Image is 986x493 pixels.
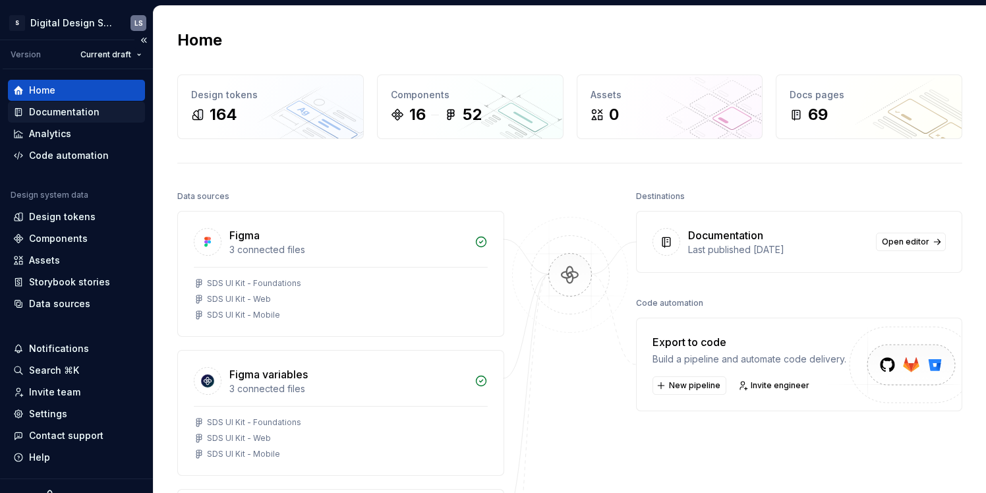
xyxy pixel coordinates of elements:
[29,127,71,140] div: Analytics
[229,227,260,243] div: Figma
[229,382,467,395] div: 3 connected files
[29,232,88,245] div: Components
[29,451,50,464] div: Help
[8,382,145,403] a: Invite team
[29,364,79,377] div: Search ⌘K
[29,210,96,223] div: Design tokens
[210,104,237,125] div: 164
[688,243,869,256] div: Last published [DATE]
[8,425,145,446] button: Contact support
[3,9,150,37] button: SDigital Design SystemLS
[577,74,763,139] a: Assets0
[8,360,145,381] button: Search ⌘K
[8,272,145,293] a: Storybook stories
[207,449,280,459] div: SDS UI Kit - Mobile
[409,104,426,125] div: 16
[11,190,88,200] div: Design system data
[591,88,749,101] div: Assets
[8,250,145,271] a: Assets
[463,104,482,125] div: 52
[688,227,763,243] div: Documentation
[8,80,145,101] a: Home
[8,206,145,227] a: Design tokens
[29,84,55,97] div: Home
[8,447,145,468] button: Help
[652,334,846,350] div: Export to code
[808,104,828,125] div: 69
[790,88,948,101] div: Docs pages
[652,353,846,366] div: Build a pipeline and automate code delivery.
[9,15,25,31] div: S
[29,105,100,119] div: Documentation
[191,88,350,101] div: Design tokens
[776,74,962,139] a: Docs pages69
[177,74,364,139] a: Design tokens164
[8,123,145,144] a: Analytics
[207,310,280,320] div: SDS UI Kit - Mobile
[29,407,67,420] div: Settings
[609,104,619,125] div: 0
[29,254,60,267] div: Assets
[876,233,946,251] a: Open editor
[207,278,301,289] div: SDS UI Kit - Foundations
[636,187,685,206] div: Destinations
[29,149,109,162] div: Code automation
[29,275,110,289] div: Storybook stories
[207,433,271,444] div: SDS UI Kit - Web
[8,403,145,424] a: Settings
[8,145,145,166] a: Code automation
[636,294,703,312] div: Code automation
[391,88,550,101] div: Components
[134,18,143,28] div: LS
[74,45,148,64] button: Current draft
[134,31,153,49] button: Collapse sidebar
[229,366,308,382] div: Figma variables
[229,243,467,256] div: 3 connected files
[669,380,720,391] span: New pipeline
[8,338,145,359] button: Notifications
[29,297,90,310] div: Data sources
[882,237,929,247] span: Open editor
[652,376,726,395] button: New pipeline
[177,30,222,51] h2: Home
[207,417,301,428] div: SDS UI Kit - Foundations
[751,380,809,391] span: Invite engineer
[29,342,89,355] div: Notifications
[734,376,815,395] a: Invite engineer
[29,386,80,399] div: Invite team
[207,294,271,304] div: SDS UI Kit - Web
[11,49,41,60] div: Version
[377,74,564,139] a: Components1652
[29,429,103,442] div: Contact support
[8,101,145,123] a: Documentation
[30,16,115,30] div: Digital Design System
[8,228,145,249] a: Components
[177,187,229,206] div: Data sources
[177,350,504,476] a: Figma variables3 connected filesSDS UI Kit - FoundationsSDS UI Kit - WebSDS UI Kit - Mobile
[8,293,145,314] a: Data sources
[80,49,131,60] span: Current draft
[177,211,504,337] a: Figma3 connected filesSDS UI Kit - FoundationsSDS UI Kit - WebSDS UI Kit - Mobile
